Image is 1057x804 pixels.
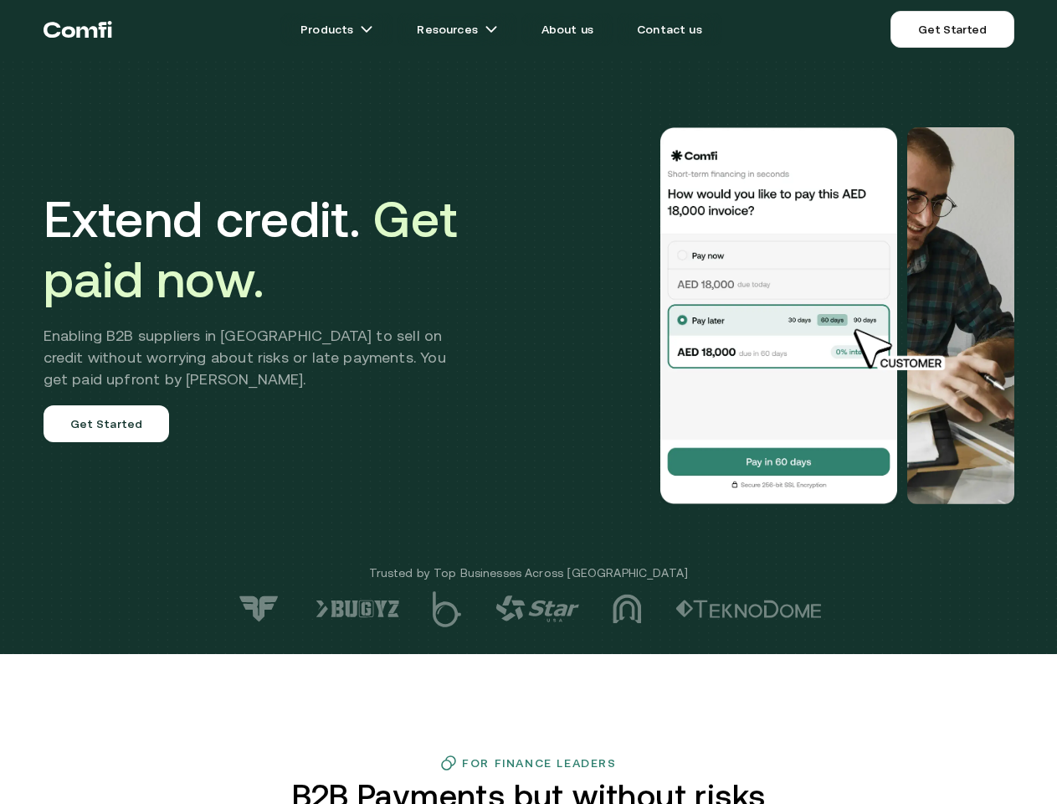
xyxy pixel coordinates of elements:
h1: Extend credit. [44,189,471,310]
img: arrow icons [360,23,373,36]
a: Return to the top of the Comfi home page [44,4,112,54]
img: logo-2 [675,600,822,618]
img: arrow icons [485,23,498,36]
a: Productsarrow icons [280,13,393,46]
img: Would you like to pay this AED 18,000.00 invoice? [907,127,1014,504]
a: Contact us [617,13,722,46]
a: About us [521,13,613,46]
img: logo-7 [236,595,282,623]
img: logo-4 [495,595,579,622]
h3: For Finance Leaders [462,756,616,770]
a: Get Started [44,405,170,442]
a: Resourcesarrow icons [397,13,517,46]
h2: Enabling B2B suppliers in [GEOGRAPHIC_DATA] to sell on credit without worrying about risks or lat... [44,325,471,390]
img: logo-3 [613,594,642,624]
img: logo-5 [433,591,462,627]
a: Get Started [890,11,1013,48]
img: cursor [841,327,963,374]
img: Would you like to pay this AED 18,000.00 invoice? [658,127,901,504]
img: logo-6 [316,600,399,618]
img: finance [440,755,457,771]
